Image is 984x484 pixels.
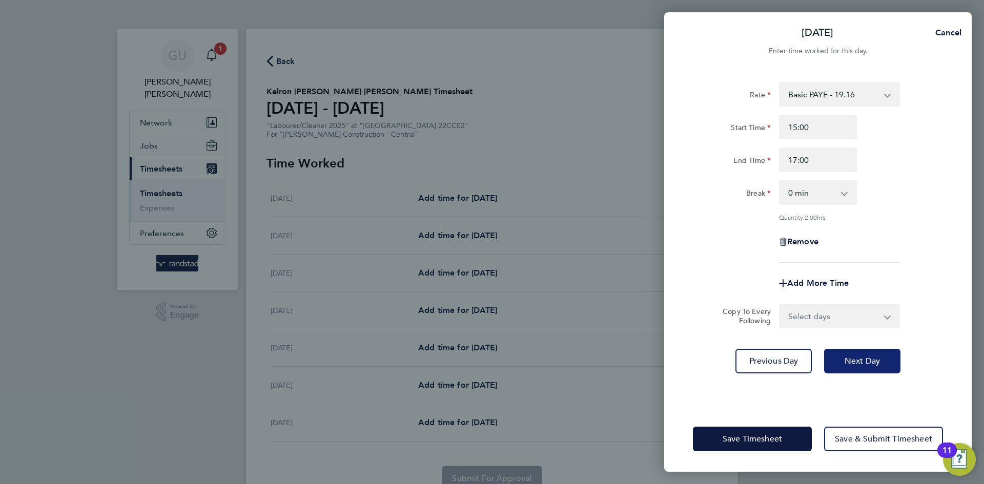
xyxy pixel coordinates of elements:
span: Save Timesheet [723,434,782,444]
button: Save & Submit Timesheet [824,427,943,451]
label: Rate [750,90,771,102]
p: [DATE] [802,26,833,40]
button: Save Timesheet [693,427,812,451]
span: Remove [787,237,818,246]
div: Enter time worked for this day. [664,45,972,57]
label: End Time [733,156,771,168]
input: E.g. 08:00 [779,115,857,139]
input: E.g. 18:00 [779,148,857,172]
span: 2.00 [805,213,817,221]
button: Previous Day [735,349,812,373]
button: Open Resource Center, 11 new notifications [943,443,976,476]
label: Start Time [731,123,771,135]
button: Next Day [824,349,900,373]
div: Quantity: hrs [779,213,900,221]
span: Previous Day [749,356,798,366]
span: Add More Time [787,278,849,288]
label: Copy To Every Following [714,307,771,325]
label: Break [746,188,771,201]
span: Save & Submit Timesheet [835,434,932,444]
div: 11 [942,450,952,464]
button: Remove [779,238,818,246]
button: Add More Time [779,279,849,287]
span: Cancel [932,28,961,37]
span: Next Day [845,356,880,366]
button: Cancel [919,23,972,43]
